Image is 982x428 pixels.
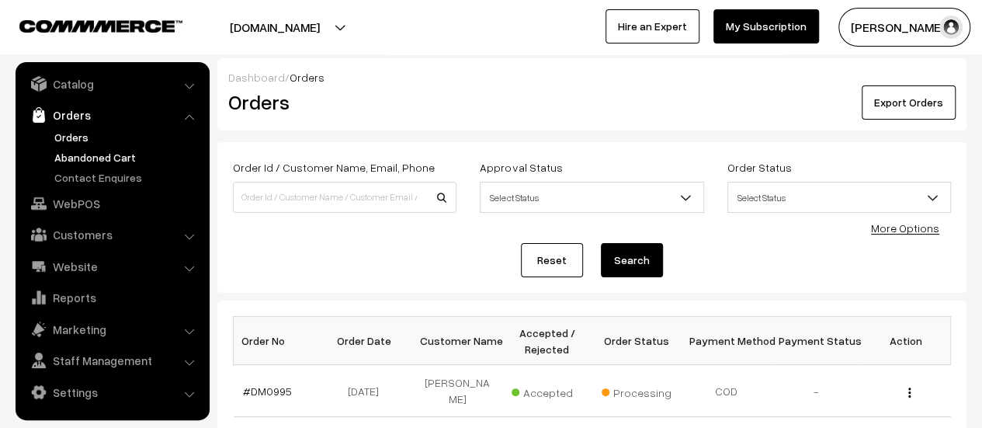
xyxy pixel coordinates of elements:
[50,129,204,145] a: Orders
[592,317,682,365] th: Order Status
[602,381,679,401] span: Processing
[19,101,204,129] a: Orders
[512,381,589,401] span: Accepted
[727,182,951,213] span: Select Status
[727,159,792,176] label: Order Status
[323,317,413,365] th: Order Date
[521,243,583,277] a: Reset
[871,221,939,235] a: More Options
[234,317,324,365] th: Order No
[502,317,592,365] th: Accepted / Rejected
[682,365,772,417] td: COD
[228,71,285,84] a: Dashboard
[601,243,663,277] button: Search
[728,184,950,211] span: Select Status
[713,9,819,43] a: My Subscription
[480,182,703,213] span: Select Status
[772,365,862,417] td: -
[19,284,204,311] a: Reports
[243,385,292,398] a: #DM0995
[19,252,204,280] a: Website
[19,190,204,217] a: WebPOS
[19,16,155,34] a: COMMMERCE
[838,8,970,47] button: [PERSON_NAME]
[228,69,956,85] div: /
[606,9,699,43] a: Hire an Expert
[228,90,455,114] h2: Orders
[290,71,324,84] span: Orders
[939,16,963,39] img: user
[413,317,503,365] th: Customer Name
[19,20,182,32] img: COMMMERCE
[19,346,204,374] a: Staff Management
[413,365,503,417] td: [PERSON_NAME]
[481,184,703,211] span: Select Status
[233,182,456,213] input: Order Id / Customer Name / Customer Email / Customer Phone
[682,317,772,365] th: Payment Method
[862,85,956,120] button: Export Orders
[233,159,435,176] label: Order Id / Customer Name, Email, Phone
[175,8,374,47] button: [DOMAIN_NAME]
[19,221,204,249] a: Customers
[50,149,204,165] a: Abandoned Cart
[19,378,204,406] a: Settings
[50,169,204,186] a: Contact Enquires
[772,317,862,365] th: Payment Status
[908,388,911,398] img: Menu
[19,315,204,343] a: Marketing
[480,159,562,176] label: Approval Status
[19,70,204,98] a: Catalog
[323,365,413,417] td: [DATE]
[861,317,951,365] th: Action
